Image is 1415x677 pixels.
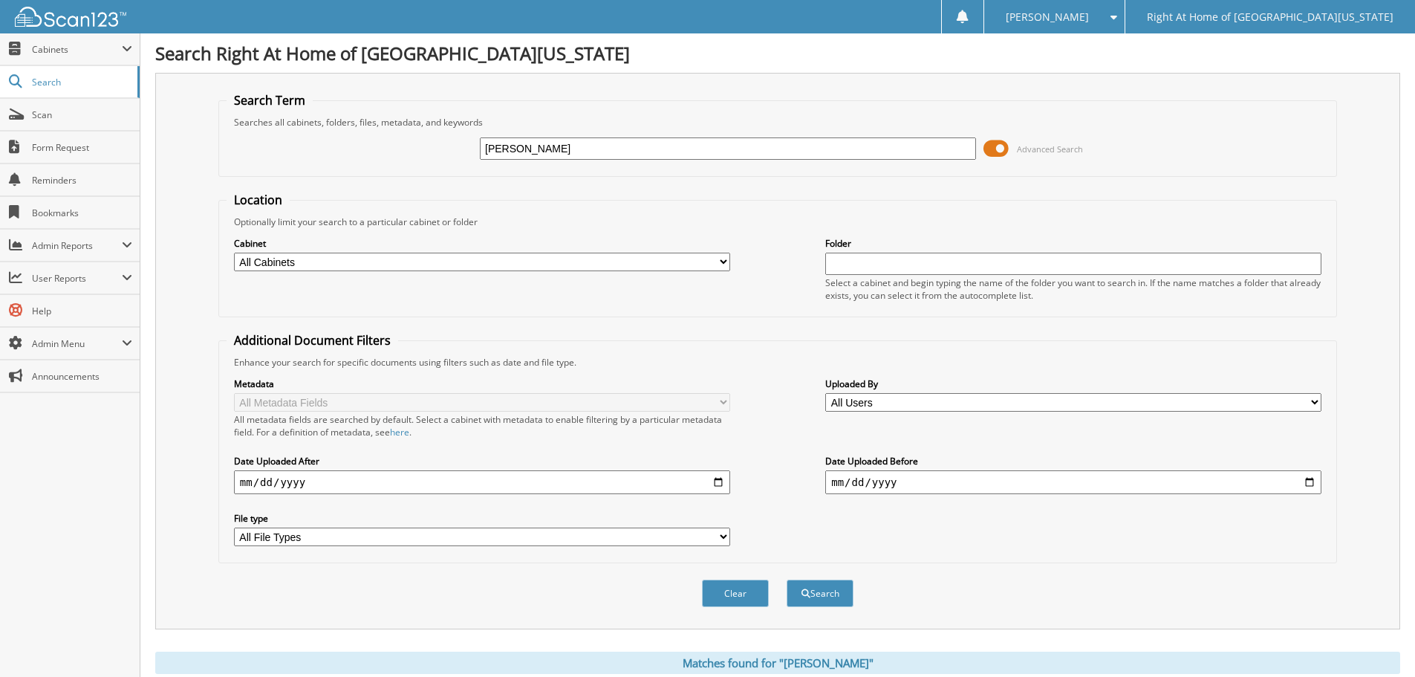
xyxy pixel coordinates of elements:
[32,370,132,383] span: Announcements
[234,378,730,390] label: Metadata
[155,41,1400,65] h1: Search Right At Home of [GEOGRAPHIC_DATA][US_STATE]
[155,652,1400,674] div: Matches found for "[PERSON_NAME]"
[32,337,122,350] span: Admin Menu
[825,378,1321,390] label: Uploaded By
[32,239,122,252] span: Admin Reports
[32,76,130,88] span: Search
[1006,13,1089,22] span: [PERSON_NAME]
[227,92,313,108] legend: Search Term
[32,43,122,56] span: Cabinets
[1017,143,1083,155] span: Advanced Search
[227,356,1329,369] div: Enhance your search for specific documents using filters such as date and file type.
[234,470,730,494] input: start
[390,426,409,438] a: here
[227,192,290,208] legend: Location
[227,116,1329,129] div: Searches all cabinets, folders, files, metadata, and keywords
[825,276,1321,302] div: Select a cabinet and begin typing the name of the folder you want to search in. If the name match...
[234,455,730,467] label: Date Uploaded After
[32,207,132,219] span: Bookmarks
[234,237,730,250] label: Cabinet
[32,272,122,285] span: User Reports
[234,413,730,438] div: All metadata fields are searched by default. Select a cabinet with metadata to enable filtering b...
[702,580,769,607] button: Clear
[1147,13,1393,22] span: Right At Home of [GEOGRAPHIC_DATA][US_STATE]
[234,512,730,525] label: File type
[32,305,132,317] span: Help
[825,455,1321,467] label: Date Uploaded Before
[32,174,132,187] span: Reminders
[825,237,1321,250] label: Folder
[825,470,1321,494] input: end
[227,216,1329,228] div: Optionally limit your search to a particular cabinet or folder
[227,332,398,349] legend: Additional Document Filters
[15,7,126,27] img: scan123-logo-white.svg
[32,141,132,154] span: Form Request
[787,580,853,607] button: Search
[32,108,132,121] span: Scan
